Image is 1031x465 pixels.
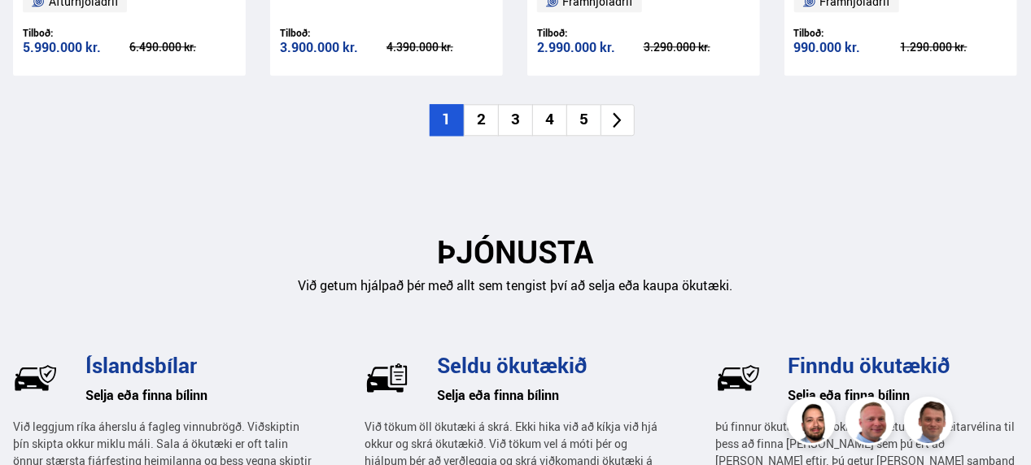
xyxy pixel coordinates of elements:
[794,27,901,39] div: Tilboð:
[498,104,532,136] li: 3
[906,399,955,448] img: FbJEzSuNWCJXmdc-.webp
[901,41,1007,53] div: 1.290.000 kr.
[789,399,838,448] img: nhp88E3Fdnt1Opn2.png
[280,41,387,54] div: 3.900.000 kr.
[13,355,58,400] img: wj-tEQaV63q7uWzm.svg
[13,233,1017,270] h2: ÞJÓNUSTA
[13,7,62,55] button: Opna LiveChat spjallviðmót
[280,27,387,39] div: Tilboð:
[365,355,409,400] img: U-P77hVsr2UxK2Mi.svg
[848,399,897,448] img: siFngHWaQ9KaOqBr.png
[532,104,566,136] li: 4
[13,276,1017,295] p: Við getum hjálpað þér með allt sem tengist því að selja eða kaupa ökutæki.
[464,104,498,136] li: 2
[129,41,236,53] div: 6.490.000 kr.
[85,353,314,377] h3: Íslandsbílar
[23,41,129,54] div: 5.990.000 kr.
[437,383,666,407] h6: Selja eða finna bílinn
[537,41,644,54] div: 2.990.000 kr.
[85,383,314,407] h6: Selja eða finna bílinn
[23,27,129,39] div: Tilboð:
[430,104,464,136] li: 1
[644,41,750,53] div: 3.290.000 kr.
[789,383,1017,407] h6: Selja eða finna bílinn
[794,41,901,54] div: 990.000 kr.
[537,27,644,39] div: Tilboð:
[437,353,666,377] h3: Seldu ökutækið
[387,41,493,53] div: 4.390.000 kr.
[566,104,601,136] li: 5
[716,355,761,400] img: BkM1h9GEeccOPUq4.svg
[789,353,1017,377] h3: Finndu ökutækið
